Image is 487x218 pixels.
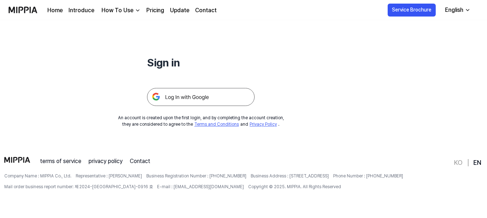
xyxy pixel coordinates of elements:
[118,115,284,127] div: An account is created upon the first login, and by completing the account creation, they are cons...
[135,8,141,13] img: down
[195,6,217,15] a: Contact
[248,184,341,190] span: Copyright © 2025. MIPPIA. All Rights Reserved
[454,158,463,167] a: KO
[250,122,277,127] a: Privacy Policy
[194,122,239,127] a: Terms and Conditions
[4,184,153,190] span: Mail order business report number: 제 2024-[GEOGRAPHIC_DATA]-0916 호
[444,6,465,14] div: English
[147,88,255,106] img: 구글 로그인 버튼
[333,173,403,179] span: Phone Number : [PHONE_NUMBER]
[147,55,255,71] h1: Sign in
[89,157,123,166] a: privacy policy
[439,3,475,17] button: English
[473,158,481,167] a: EN
[68,6,94,15] a: Introduce
[100,6,135,15] div: How To Use
[157,184,244,190] span: E-mail : [EMAIL_ADDRESS][DOMAIN_NAME]
[40,157,81,166] a: terms of service
[251,173,329,179] span: Business Address : [STREET_ADDRESS]
[388,4,436,17] button: Service Brochure
[146,6,164,15] a: Pricing
[170,6,189,15] a: Update
[76,173,142,179] span: Representative : [PERSON_NAME]
[4,157,30,163] img: logo
[130,157,150,166] a: Contact
[100,6,141,15] button: How To Use
[146,173,246,179] span: Business Registration Number : [PHONE_NUMBER]
[47,6,63,15] a: Home
[4,173,71,179] span: Company Name : MIPPIA Co., Ltd.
